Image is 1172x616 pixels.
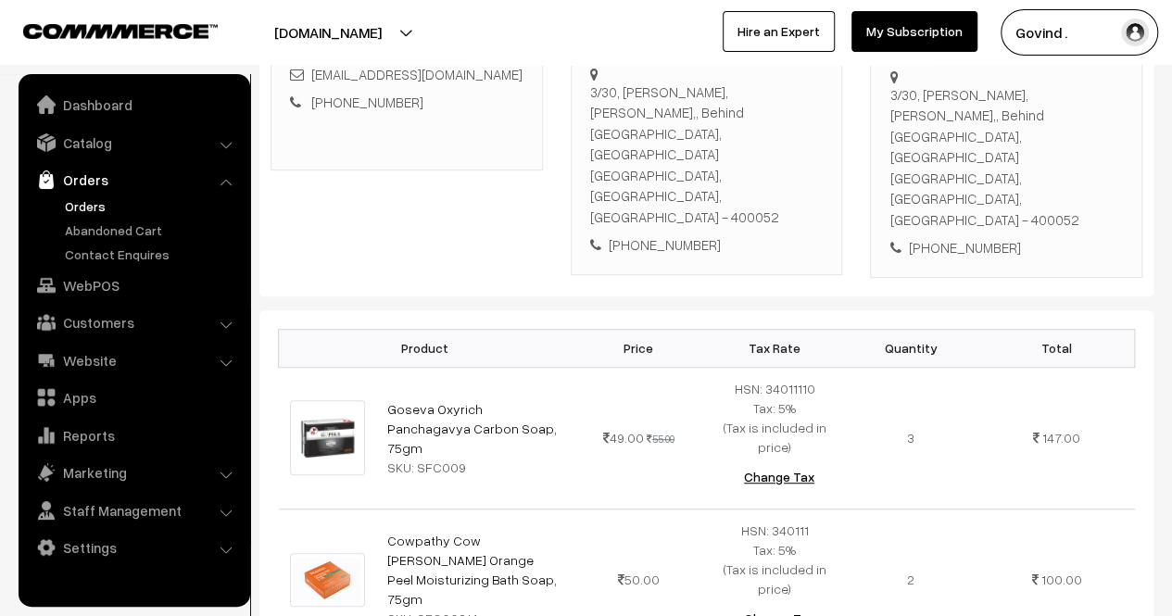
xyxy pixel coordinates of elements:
a: Staff Management [23,494,244,527]
div: [PHONE_NUMBER] [889,237,1123,258]
a: Dashboard [23,88,244,121]
span: 2 [907,572,914,587]
a: Orders [60,196,244,216]
button: Govind . [1001,9,1158,56]
a: Marketing [23,456,244,489]
a: WebPOS [23,269,244,302]
a: Goseva Oxyrich Panchagavya Carbon Soap, 75gm [387,401,557,456]
a: Abandoned Cart [60,220,244,240]
th: Quantity [843,329,979,367]
a: [PHONE_NUMBER] [311,94,423,110]
th: Tax Rate [707,329,843,367]
img: cowpathy-orange-soap.jpg [290,553,365,607]
span: HSN: 34011110 Tax: 5% (Tax is included in price) [724,381,826,455]
th: Total [979,329,1135,367]
a: My Subscription [851,11,977,52]
a: Contact Enquires [60,245,244,264]
div: [PHONE_NUMBER] [590,234,824,256]
a: Website [23,344,244,377]
a: Reports [23,419,244,452]
a: COMMMERCE [23,19,185,41]
span: 50.00 [618,572,660,587]
button: Change Tax [729,457,829,497]
div: 3/30, [PERSON_NAME], [PERSON_NAME],, Behind [GEOGRAPHIC_DATA], [GEOGRAPHIC_DATA] [GEOGRAPHIC_DATA... [590,82,824,228]
img: user [1121,19,1149,46]
div: SKU: SFC009 [387,458,560,477]
th: Product [279,329,571,367]
strike: 55.00 [647,433,674,445]
img: COMMMERCE [23,24,218,38]
span: 3 [907,430,914,446]
span: HSN: 340111 Tax: 5% (Tax is included in price) [724,522,826,597]
a: Customers [23,306,244,339]
a: Apps [23,381,244,414]
a: [EMAIL_ADDRESS][DOMAIN_NAME] [311,66,523,82]
img: goseva-oxyrich-panchagavya-carbon-soap-75gm.png [290,400,365,475]
a: Cowpathy Cow [PERSON_NAME] Orange Peel Moisturizing Bath Soap, 75gm [387,533,557,607]
th: Price [571,329,707,367]
span: 49.00 [603,430,644,446]
a: Catalog [23,126,244,159]
button: [DOMAIN_NAME] [209,9,447,56]
a: Hire an Expert [723,11,835,52]
div: 3/30, [PERSON_NAME], [PERSON_NAME],, Behind [GEOGRAPHIC_DATA], [GEOGRAPHIC_DATA] [GEOGRAPHIC_DATA... [889,84,1123,231]
a: Orders [23,163,244,196]
span: 147.00 [1042,430,1080,446]
a: Settings [23,531,244,564]
span: 100.00 [1041,572,1082,587]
